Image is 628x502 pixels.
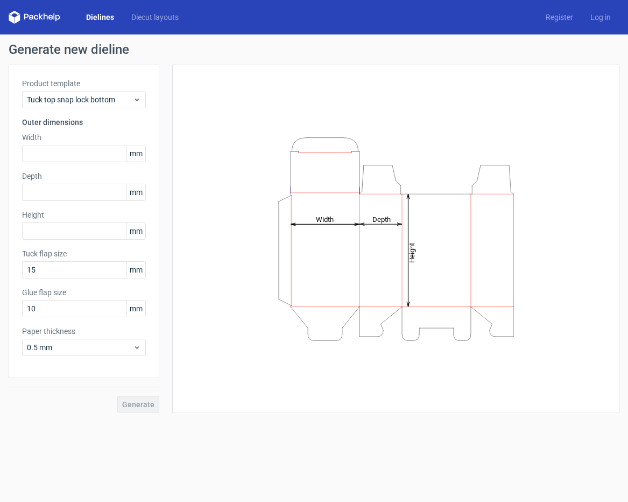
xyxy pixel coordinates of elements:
[123,12,187,23] a: Diecut layouts
[582,12,619,23] a: Log in
[27,94,133,105] span: Tuck top snap lock bottom
[126,184,145,200] span: mm
[126,262,145,278] span: mm
[315,215,333,223] tspan: Width
[77,12,123,23] a: Dielines
[22,210,146,220] label: Height
[22,132,146,143] label: Width
[9,43,619,56] h1: Generate new dieline
[27,342,133,353] span: 0.5 mm
[22,248,146,259] label: Tuck flap size
[372,215,391,223] tspan: Depth
[22,117,146,128] h3: Outer dimensions
[126,223,145,239] span: mm
[126,145,145,162] span: mm
[537,12,582,23] a: Register
[22,326,146,337] label: Paper thickness
[22,78,146,89] label: Product template
[126,301,145,317] span: mm
[408,242,416,262] tspan: Height
[22,171,146,182] label: Depth
[22,287,146,298] label: Glue flap size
